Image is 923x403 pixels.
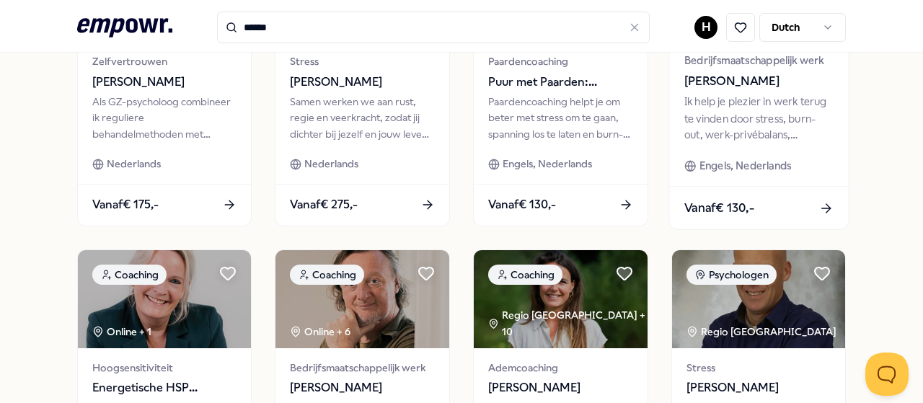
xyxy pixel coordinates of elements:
div: Coaching [290,265,364,285]
div: Regio [GEOGRAPHIC_DATA] + 10 [488,307,648,340]
span: Vanaf € 175,- [92,195,159,214]
span: Stress [290,53,435,69]
div: Samen werken we aan rust, regie en veerkracht, zodat jij dichter bij jezelf en jouw leven komt. [290,94,435,142]
div: Coaching [488,265,562,285]
div: Regio [GEOGRAPHIC_DATA] [686,324,839,340]
span: [PERSON_NAME] [488,378,633,397]
button: H [694,16,717,39]
span: Vanaf € 130,- [684,199,754,218]
span: Bedrijfsmaatschappelijk werk [684,53,834,69]
span: Zelfvertrouwen [92,53,237,69]
span: [PERSON_NAME] [290,378,435,397]
div: Paardencoaching helpt je om beter met stress om te gaan, spanning los te laten en burn-out te voo... [488,94,633,142]
div: Online + 6 [290,324,350,340]
div: Als GZ-psycholoog combineer ik reguliere behandelmethoden met ervaringsgerichte therapievormen (b... [92,94,237,142]
span: Vanaf € 275,- [290,195,358,214]
div: Online + 1 [92,324,151,340]
span: Hoogsensitiviteit [92,360,237,376]
img: package image [474,250,648,348]
input: Search for products, categories or subcategories [217,12,650,43]
span: Ademcoaching [488,360,633,376]
span: Engels, Nederlands [503,156,592,172]
div: Psychologen [686,265,777,285]
span: [PERSON_NAME] [92,73,237,92]
span: Engels, Nederlands [699,158,791,174]
span: [PERSON_NAME] [290,73,435,92]
img: package image [78,250,252,348]
span: Stress [686,360,831,376]
div: Coaching [92,265,167,285]
div: Ik help je plezier in werk terug te vinden door stress, burn-out, werk-privébalans, assertiviteit... [684,94,834,143]
span: Vanaf € 130,- [488,195,556,214]
img: package image [672,250,846,348]
span: [PERSON_NAME] [686,378,831,397]
span: [PERSON_NAME] [684,72,834,91]
img: package image [275,250,449,348]
span: Energetische HSP Coaching [92,378,237,397]
span: Paardencoaching [488,53,633,69]
span: Puur met Paarden: Paardencoaching [488,73,633,92]
span: Bedrijfsmaatschappelijk werk [290,360,435,376]
iframe: Help Scout Beacon - Open [865,353,909,396]
span: Nederlands [107,156,161,172]
span: Nederlands [304,156,358,172]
